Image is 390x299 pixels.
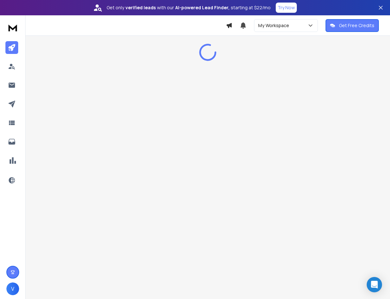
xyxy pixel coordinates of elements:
strong: AI-powered Lead Finder, [175,4,229,11]
div: Open Intercom Messenger [367,277,382,292]
button: Get Free Credits [326,19,379,32]
p: Get only with our starting at $22/mo [107,4,271,11]
p: Get Free Credits [339,22,374,29]
button: V [6,282,19,295]
button: Try Now [276,3,297,13]
img: logo [6,22,19,34]
p: Try Now [278,4,295,11]
strong: verified leads [125,4,156,11]
p: My Workspace [258,22,292,29]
